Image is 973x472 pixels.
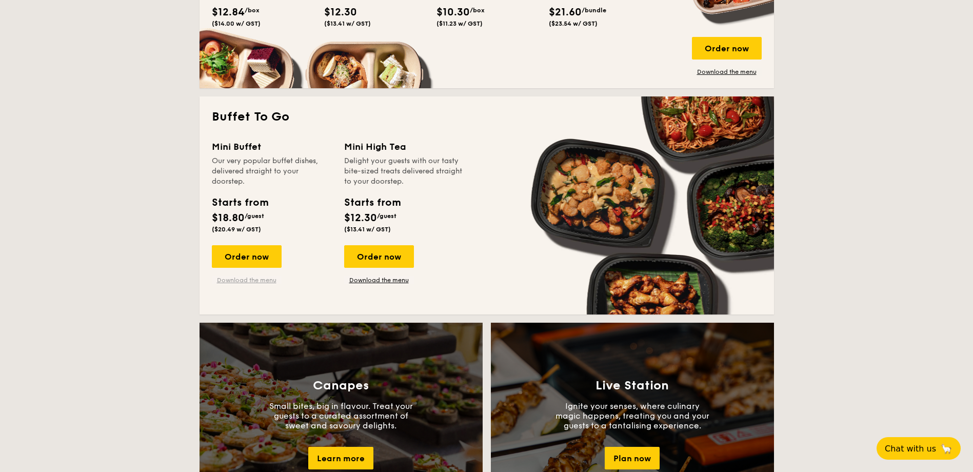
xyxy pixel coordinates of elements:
span: Chat with us [885,444,936,454]
span: ($23.54 w/ GST) [549,20,598,27]
a: Download the menu [344,276,414,284]
div: Learn more [308,447,373,469]
span: ($20.49 w/ GST) [212,226,261,233]
span: ($13.41 w/ GST) [344,226,391,233]
span: $10.30 [436,6,470,18]
h3: Canapes [313,379,369,393]
button: Chat with us🦙 [877,437,961,460]
span: $21.60 [549,6,582,18]
span: $12.30 [344,212,377,224]
a: Download the menu [212,276,282,284]
div: Order now [692,37,762,60]
span: /bundle [582,7,606,14]
p: Small bites, big in flavour. Treat your guests to a curated assortment of sweet and savoury delig... [264,401,418,430]
h2: Buffet To Go [212,109,762,125]
div: Plan now [605,447,660,469]
div: Starts from [344,195,400,210]
div: Mini High Tea [344,140,464,154]
span: $12.84 [212,6,245,18]
div: Starts from [212,195,268,210]
span: /box [470,7,485,14]
div: Order now [212,245,282,268]
span: ($13.41 w/ GST) [324,20,371,27]
span: /box [245,7,260,14]
div: Order now [344,245,414,268]
p: Ignite your senses, where culinary magic happens, treating you and your guests to a tantalising e... [555,401,709,430]
div: Mini Buffet [212,140,332,154]
div: Delight your guests with our tasty bite-sized treats delivered straight to your doorstep. [344,156,464,187]
a: Download the menu [692,68,762,76]
h3: Live Station [595,379,669,393]
span: ($14.00 w/ GST) [212,20,261,27]
div: Our very popular buffet dishes, delivered straight to your doorstep. [212,156,332,187]
span: ($11.23 w/ GST) [436,20,483,27]
span: $18.80 [212,212,245,224]
span: $12.30 [324,6,357,18]
span: /guest [245,212,264,220]
span: /guest [377,212,396,220]
span: 🦙 [940,443,952,455]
